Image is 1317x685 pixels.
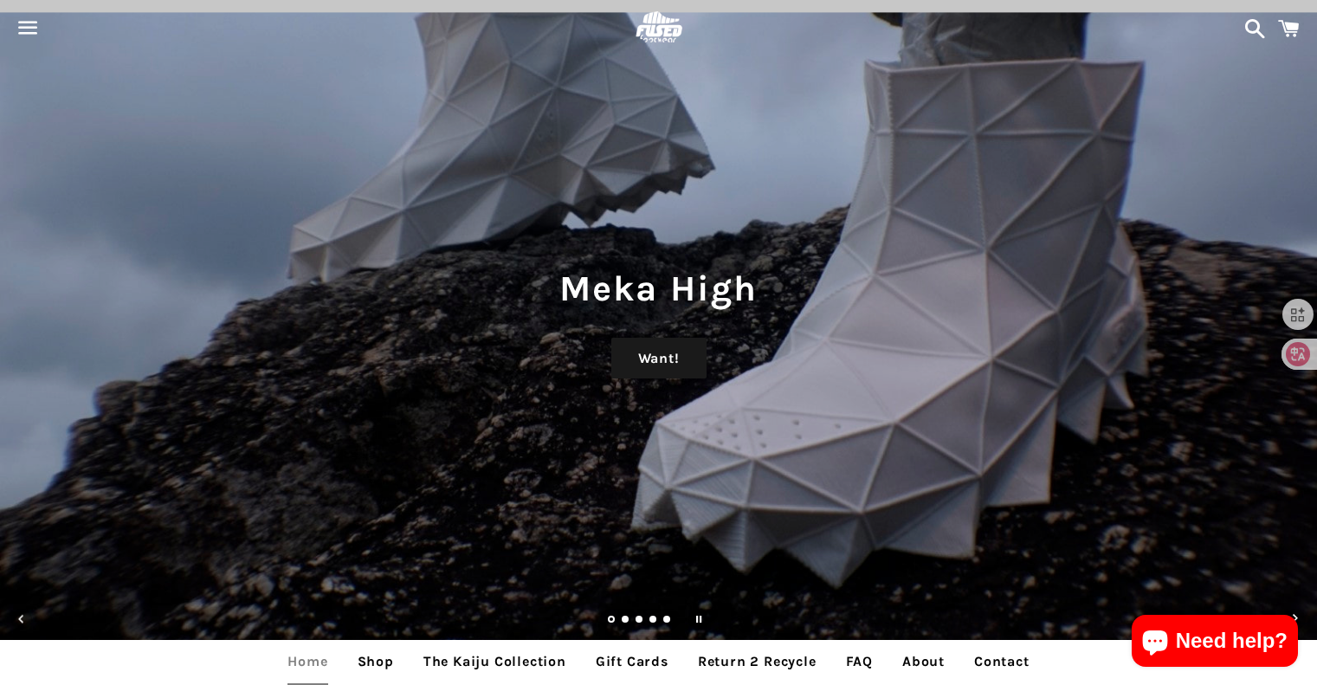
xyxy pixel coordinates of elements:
[685,640,830,683] a: Return 2 Recycle
[622,617,630,625] a: Load slide 2
[274,640,340,683] a: Home
[663,617,672,625] a: Load slide 5
[17,263,1300,313] h1: Meka High
[1127,615,1303,671] inbox-online-store-chat: Shopify online store chat
[961,640,1043,683] a: Contact
[680,600,718,638] button: Pause slideshow
[3,600,41,638] button: Previous slide
[410,640,579,683] a: The Kaiju Collection
[608,617,617,625] a: Slide 1, current
[889,640,958,683] a: About
[345,640,407,683] a: Shop
[636,617,644,625] a: Load slide 3
[1276,600,1314,638] button: Next slide
[649,617,658,625] a: Load slide 4
[611,338,707,379] a: Want!
[583,640,681,683] a: Gift Cards
[833,640,886,683] a: FAQ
